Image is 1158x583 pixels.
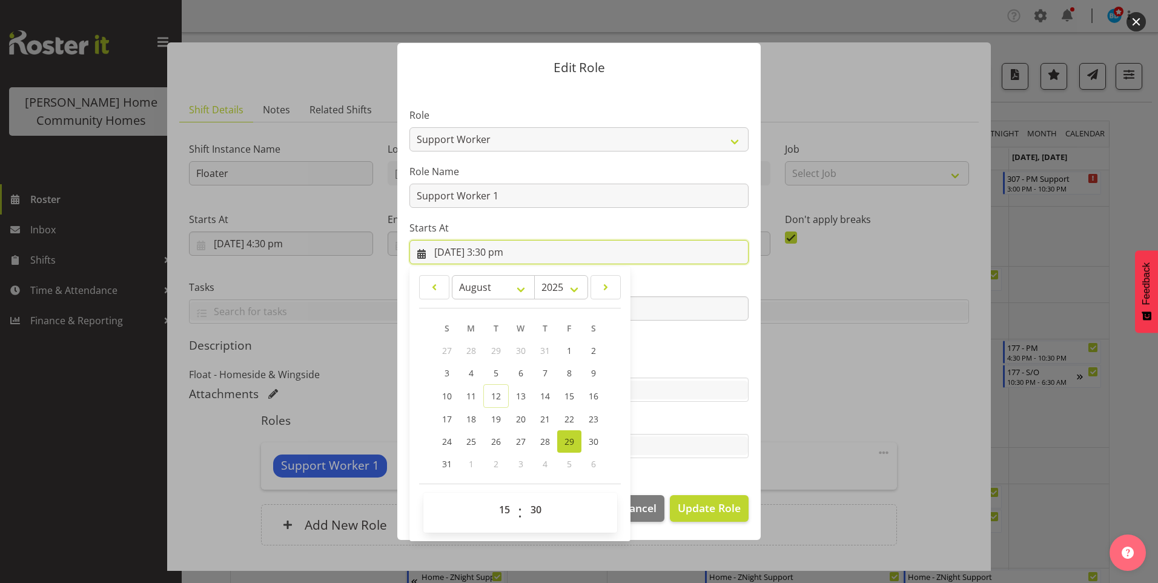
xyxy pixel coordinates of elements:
input: Click to select... [409,240,749,264]
a: 24 [435,430,459,453]
a: 9 [581,362,606,384]
a: 25 [459,430,483,453]
a: 31 [435,453,459,475]
input: E.g. Waiter 1 [409,184,749,208]
span: 5 [567,458,572,470]
a: 29 [557,430,581,453]
span: M [467,322,475,334]
span: 3 [445,367,449,379]
span: 11 [466,390,476,402]
span: 17 [442,413,452,425]
a: 4 [459,362,483,384]
button: Update Role [670,495,749,522]
span: 18 [466,413,476,425]
span: Update Role [678,500,741,516]
span: 2 [494,458,498,470]
span: 19 [491,413,501,425]
a: 6 [509,362,533,384]
label: Role Name [409,164,749,179]
a: 16 [581,384,606,408]
span: 30 [516,345,526,356]
span: 23 [589,413,598,425]
span: 4 [469,367,474,379]
span: Cancel [623,500,657,516]
a: 2 [581,339,606,362]
a: 21 [533,408,557,430]
span: 15 [564,390,574,402]
span: F [567,322,571,334]
span: 29 [491,345,501,356]
span: 20 [516,413,526,425]
span: 29 [564,436,574,447]
button: Feedback - Show survey [1135,250,1158,333]
a: 5 [483,362,509,384]
a: 13 [509,384,533,408]
span: 10 [442,390,452,402]
span: 25 [466,436,476,447]
span: 7 [543,367,548,379]
span: 4 [543,458,548,470]
span: 28 [466,345,476,356]
span: 28 [540,436,550,447]
span: 8 [567,367,572,379]
a: 18 [459,408,483,430]
button: Cancel [614,495,664,522]
img: help-xxl-2.png [1122,547,1134,559]
label: Role [409,108,749,122]
span: 6 [591,458,596,470]
span: 27 [516,436,526,447]
span: Feedback [1141,262,1152,305]
a: 8 [557,362,581,384]
a: 12 [483,384,509,408]
span: 9 [591,367,596,379]
span: 1 [469,458,474,470]
span: 2 [591,345,596,356]
a: 11 [459,384,483,408]
span: 24 [442,436,452,447]
span: 27 [442,345,452,356]
span: 13 [516,390,526,402]
span: 12 [491,390,501,402]
span: S [445,322,449,334]
span: T [494,322,498,334]
span: 21 [540,413,550,425]
a: 19 [483,408,509,430]
a: 15 [557,384,581,408]
span: 3 [518,458,523,470]
span: W [517,322,524,334]
span: 6 [518,367,523,379]
p: Edit Role [409,61,749,74]
a: 3 [435,362,459,384]
a: 22 [557,408,581,430]
span: 5 [494,367,498,379]
span: 31 [540,345,550,356]
a: 1 [557,339,581,362]
span: 1 [567,345,572,356]
span: 26 [491,436,501,447]
span: 31 [442,458,452,470]
label: Starts At [409,221,749,235]
a: 30 [581,430,606,453]
span: 16 [589,390,598,402]
a: 23 [581,408,606,430]
a: 26 [483,430,509,453]
a: 27 [509,430,533,453]
span: : [518,498,522,528]
a: 20 [509,408,533,430]
span: 22 [564,413,574,425]
a: 17 [435,408,459,430]
span: S [591,322,596,334]
a: 10 [435,384,459,408]
span: 30 [589,436,598,447]
a: 14 [533,384,557,408]
span: 14 [540,390,550,402]
span: T [543,322,548,334]
a: 28 [533,430,557,453]
a: 7 [533,362,557,384]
